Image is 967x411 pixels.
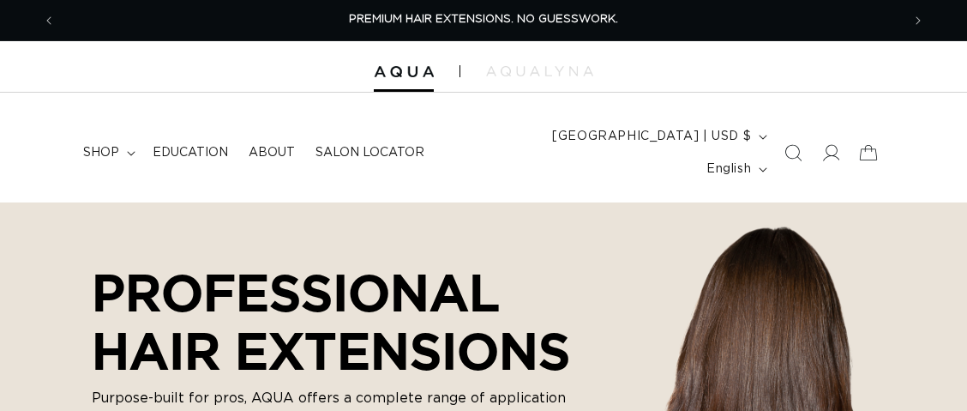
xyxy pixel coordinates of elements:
summary: shop [73,135,142,171]
span: Education [153,145,228,160]
p: PROFESSIONAL HAIR EXTENSIONS [92,263,589,379]
img: Aqua Hair Extensions [374,66,434,78]
a: About [238,135,305,171]
span: English [706,160,751,178]
a: Education [142,135,238,171]
span: shop [83,145,119,160]
span: [GEOGRAPHIC_DATA] | USD $ [552,128,751,146]
img: aqualyna.com [486,66,593,76]
span: PREMIUM HAIR EXTENSIONS. NO GUESSWORK. [349,14,618,25]
span: About [249,145,295,160]
span: Salon Locator [315,145,424,160]
button: English [696,153,774,185]
summary: Search [774,134,812,172]
a: Salon Locator [305,135,435,171]
button: Previous announcement [30,4,68,37]
button: [GEOGRAPHIC_DATA] | USD $ [542,120,774,153]
button: Next announcement [899,4,937,37]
